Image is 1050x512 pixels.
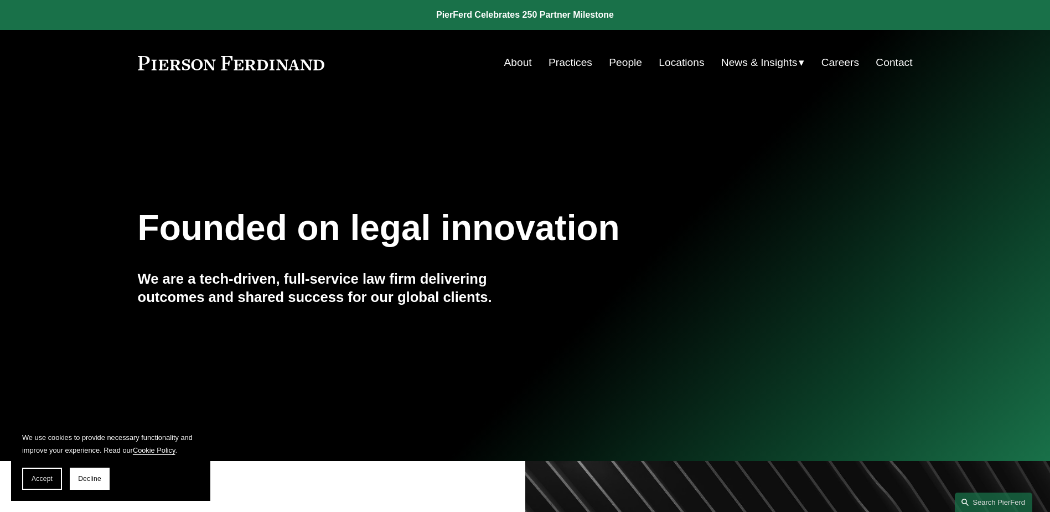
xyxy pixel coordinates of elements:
[138,208,784,248] h1: Founded on legal innovation
[70,468,110,490] button: Decline
[138,270,525,306] h4: We are a tech-driven, full-service law firm delivering outcomes and shared success for our global...
[876,52,912,73] a: Contact
[721,52,805,73] a: folder dropdown
[11,420,210,501] section: Cookie banner
[549,52,592,73] a: Practices
[133,446,175,454] a: Cookie Policy
[32,475,53,483] span: Accept
[22,468,62,490] button: Accept
[609,52,642,73] a: People
[78,475,101,483] span: Decline
[955,493,1032,512] a: Search this site
[821,52,859,73] a: Careers
[504,52,532,73] a: About
[22,431,199,457] p: We use cookies to provide necessary functionality and improve your experience. Read our .
[721,53,798,73] span: News & Insights
[659,52,704,73] a: Locations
